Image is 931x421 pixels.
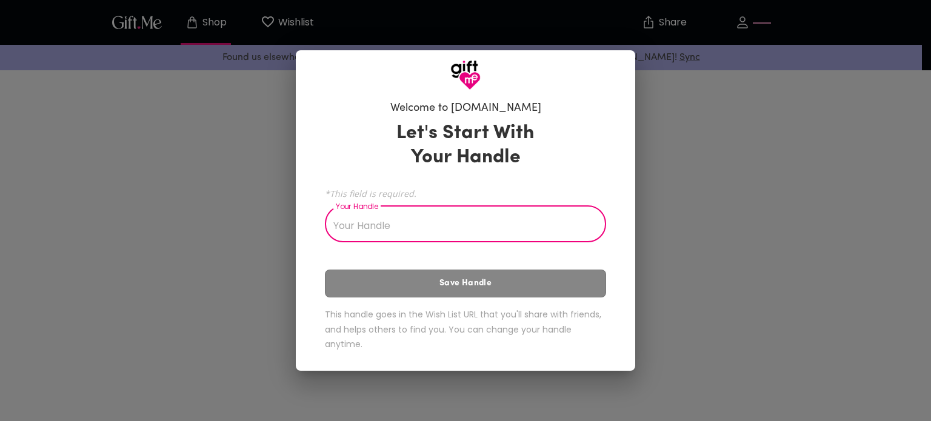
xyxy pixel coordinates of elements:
h6: Welcome to [DOMAIN_NAME] [390,101,541,116]
img: GiftMe Logo [450,60,481,90]
h6: This handle goes in the Wish List URL that you'll share with friends, and helps others to find yo... [325,307,606,352]
h3: Let's Start With Your Handle [381,121,550,170]
span: *This field is required. [325,188,606,199]
input: Your Handle [325,208,593,242]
